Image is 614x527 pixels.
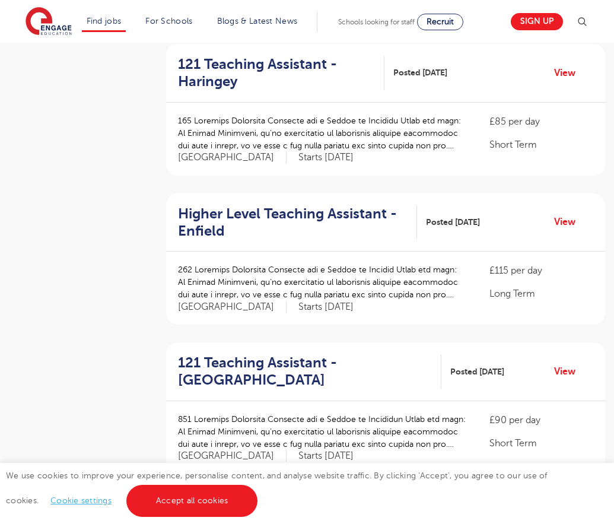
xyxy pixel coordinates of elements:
a: View [554,364,584,379]
a: Blogs & Latest News [217,17,298,26]
a: Find jobs [87,17,122,26]
p: 851 Loremips Dolorsita Consecte adi e Seddoe te Incididun Utlab etd magn: Al Enimad Minimveni, qu... [178,413,466,450]
a: Sign up [511,13,563,30]
p: Starts [DATE] [298,450,354,462]
img: Engage Education [26,7,72,37]
a: For Schools [145,17,192,26]
a: View [554,214,584,230]
a: Higher Level Teaching Assistant - Enfield [178,205,417,240]
p: £90 per day [489,413,593,427]
span: [GEOGRAPHIC_DATA] [178,151,287,164]
span: Posted [DATE] [393,66,447,79]
a: 121 Teaching Assistant - [GEOGRAPHIC_DATA] [178,354,441,389]
span: Posted [DATE] [426,216,480,228]
a: Accept all cookies [126,485,258,517]
a: 121 Teaching Assistant - Haringey [178,56,384,90]
p: Starts [DATE] [298,151,354,164]
p: Starts [DATE] [298,301,354,313]
h2: Higher Level Teaching Assistant - Enfield [178,205,408,240]
span: [GEOGRAPHIC_DATA] [178,450,287,462]
h2: 121 Teaching Assistant - Haringey [178,56,375,90]
span: Posted [DATE] [450,366,504,378]
a: Cookie settings [50,496,112,505]
p: Short Term [489,138,593,152]
h2: 121 Teaching Assistant - [GEOGRAPHIC_DATA] [178,354,432,389]
p: £85 per day [489,115,593,129]
p: 165 Loremips Dolorsita Consecte adi e Seddoe te Incididu Utlab etd magn: Al Enimad Minimveni, qu’... [178,115,466,152]
p: 262 Loremips Dolorsita Consecte adi e Seddoe te Incidid Utlab etd magn: Al Enimad Minimveni, qu’n... [178,263,466,301]
p: £115 per day [489,263,593,278]
a: Recruit [417,14,463,30]
a: View [554,65,584,81]
p: Short Term [489,436,593,450]
span: [GEOGRAPHIC_DATA] [178,301,287,313]
span: Recruit [427,17,454,26]
span: Schools looking for staff [338,18,415,26]
span: We use cookies to improve your experience, personalise content, and analyse website traffic. By c... [6,471,548,505]
p: Long Term [489,287,593,301]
